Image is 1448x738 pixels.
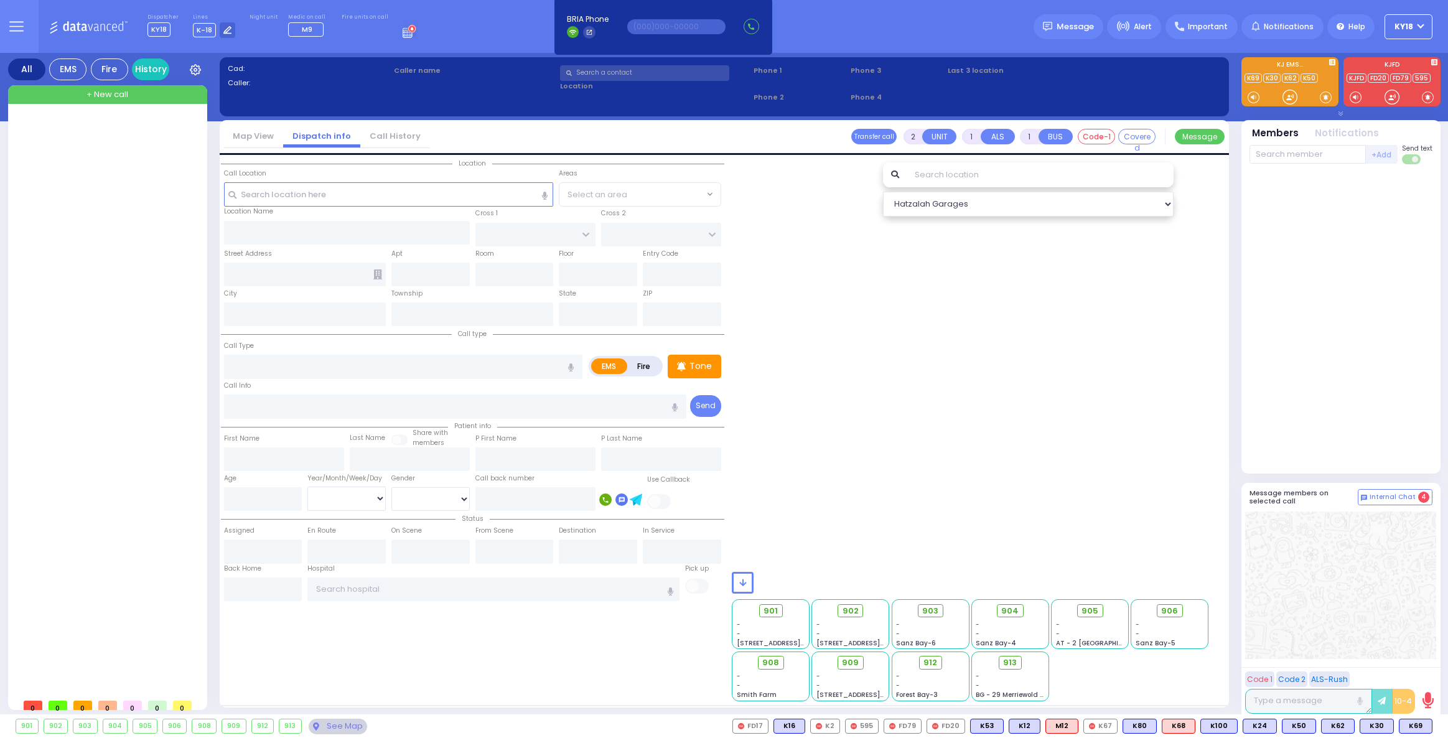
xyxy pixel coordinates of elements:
[976,690,1045,699] span: BG - 29 Merriewold S.
[452,159,492,168] span: Location
[86,88,128,101] span: + New call
[98,701,117,710] span: 0
[560,81,750,91] label: Location
[1252,126,1299,141] button: Members
[816,723,822,729] img: red-radio-icon.svg
[810,719,840,734] div: K2
[455,514,490,523] span: Status
[932,723,938,729] img: red-radio-icon.svg
[816,638,934,648] span: [STREET_ADDRESS][PERSON_NAME]
[896,638,936,648] span: Sanz Bay-6
[559,169,577,179] label: Areas
[1123,719,1157,734] div: BLS
[591,358,627,374] label: EMS
[228,78,390,88] label: Caller:
[1089,723,1095,729] img: red-radio-icon.svg
[413,438,444,447] span: members
[475,526,513,536] label: From Scene
[133,719,157,733] div: 905
[1370,493,1416,502] span: Internal Chat
[1078,129,1115,144] button: Code-1
[1001,605,1019,617] span: 904
[1301,73,1318,83] a: K50
[690,395,721,417] button: Send
[970,719,1004,734] div: BLS
[452,329,493,339] span: Call type
[1161,605,1178,617] span: 906
[1136,638,1175,648] span: Sanz Bay-5
[448,421,497,431] span: Patient info
[1343,62,1441,70] label: KJFD
[302,24,312,34] span: M9
[309,719,367,734] div: See map
[148,701,167,710] span: 0
[49,701,67,710] span: 0
[738,723,744,729] img: red-radio-icon.svg
[252,719,274,733] div: 912
[1368,73,1389,83] a: FD20
[1385,14,1432,39] button: KY18
[224,182,554,206] input: Search location here
[1321,719,1355,734] div: BLS
[224,289,237,299] label: City
[193,23,216,37] span: K-18
[1282,719,1316,734] div: BLS
[816,629,820,638] span: -
[1413,73,1431,83] a: 595
[851,723,857,729] img: red-radio-icon.svg
[1249,145,1366,164] input: Search member
[391,289,423,299] label: Township
[413,428,448,437] small: Share with
[851,65,943,76] span: Phone 3
[394,65,556,76] label: Caller name
[1309,671,1350,687] button: ALS-Rush
[927,719,965,734] div: FD20
[1136,629,1139,638] span: -
[228,63,390,74] label: Cad:
[1276,671,1307,687] button: Code 2
[391,526,422,536] label: On Scene
[103,719,128,733] div: 904
[842,656,859,669] span: 909
[559,289,576,299] label: State
[601,208,626,218] label: Cross 2
[737,620,740,629] span: -
[754,92,846,103] span: Phone 2
[1200,719,1238,734] div: BLS
[224,249,272,259] label: Street Address
[816,681,820,690] span: -
[976,620,979,629] span: -
[163,719,187,733] div: 906
[307,474,386,483] div: Year/Month/Week/Day
[224,381,251,391] label: Call Info
[737,629,740,638] span: -
[132,58,169,80] a: History
[1057,21,1094,33] span: Message
[1200,719,1238,734] div: K100
[1361,495,1367,501] img: comment-alt.png
[173,701,192,710] span: 0
[91,58,128,80] div: Fire
[896,690,938,699] span: Forest Bay-3
[1043,22,1052,31] img: message.svg
[896,671,900,681] span: -
[1402,144,1432,153] span: Send text
[976,681,979,690] span: -
[1358,489,1432,505] button: Internal Chat 4
[737,671,740,681] span: -
[283,130,360,142] a: Dispatch info
[307,526,336,536] label: En Route
[851,92,943,103] span: Phone 4
[559,526,596,536] label: Destination
[224,341,254,351] label: Call Type
[976,638,1016,648] span: Sanz Bay-4
[224,564,261,574] label: Back Home
[360,130,430,142] a: Call History
[773,719,805,734] div: BLS
[1188,21,1228,32] span: Important
[1039,129,1073,144] button: BUS
[816,620,820,629] span: -
[1245,73,1262,83] a: K69
[1056,629,1060,638] span: -
[896,620,900,629] span: -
